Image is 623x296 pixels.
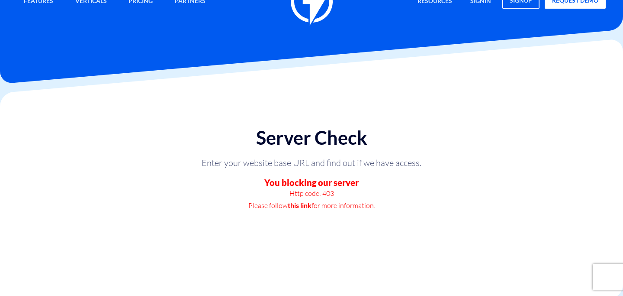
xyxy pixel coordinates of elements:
[149,127,474,148] h1: Server Check
[149,178,474,187] h3: You blocking our server
[182,199,441,211] p: Please follow for more information.
[288,199,311,211] a: this link
[182,157,441,169] p: Enter your website base URL and find out if we have access.
[182,187,441,199] p: Http code: 403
